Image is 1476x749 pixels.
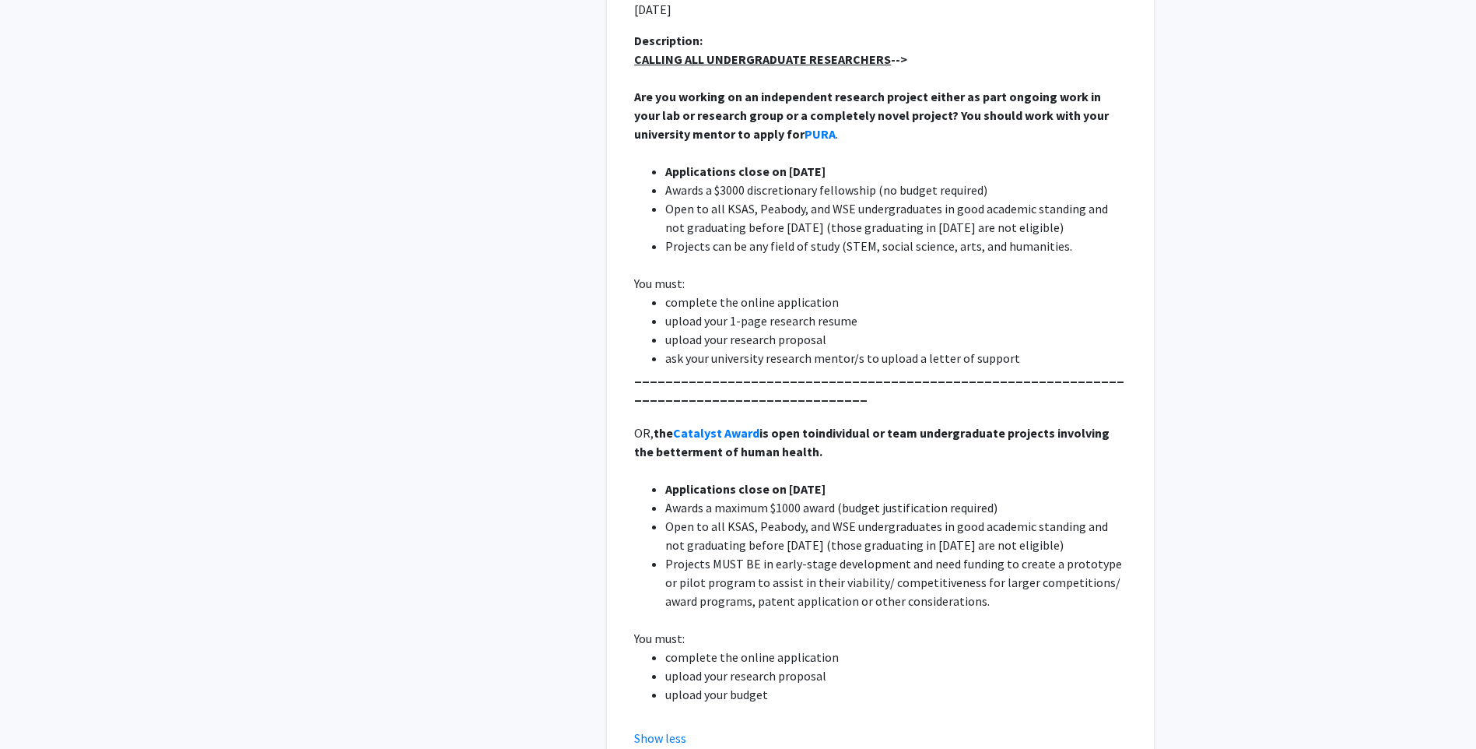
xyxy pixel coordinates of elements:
[634,51,907,67] strong: -->
[665,517,1127,554] li: Open to all KSAS, Peabody, and WSE undergraduates in good academic standing and not graduating be...
[665,199,1127,237] li: Open to all KSAS, Peabody, and WSE undergraduates in good academic standing and not graduating be...
[634,274,1127,293] p: You must:
[665,330,1127,349] li: upload your research proposal
[665,685,1127,704] li: upload your budget
[665,164,826,179] strong: Applications close on [DATE]
[634,89,1111,142] strong: Are you working on an independent research project either as part ongoing work in your lab or res...
[634,629,1127,648] p: You must:
[665,237,1127,255] li: Projects can be any field of study (STEM, social science, arts, and humanities.
[634,425,1112,459] strong: individual or team undergraduate projects involving the betterment of human health.
[634,729,686,747] button: Show less
[634,369,1124,403] strong: _____________________________________________________________________________________________
[634,87,1127,143] p: .
[654,425,673,441] strong: the
[805,126,836,142] a: PURA
[634,31,1127,50] div: Description:
[12,679,66,737] iframe: Chat
[665,556,1124,609] span: Projects MUST BE in early-stage development and need funding to create a prototype or pilot progr...
[665,311,1127,330] li: upload your 1-page research resume
[759,425,815,441] strong: is open to
[665,648,1127,666] li: complete the online application
[665,498,1127,517] li: Awards a maximum $1000 award (budget justification required)
[665,481,826,497] strong: Applications close on [DATE]
[665,349,1127,367] li: ask your university research mentor/s to upload a letter of support
[673,425,759,441] a: Catalyst Award
[634,51,891,67] u: CALLING ALL UNDERGRADUATE RESEARCHERS
[634,424,1127,461] p: OR,
[665,293,1127,311] li: complete the online application
[665,666,1127,685] li: upload your research proposal
[665,181,1127,199] li: Awards a $3000 discretionary fellowship (no budget required)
